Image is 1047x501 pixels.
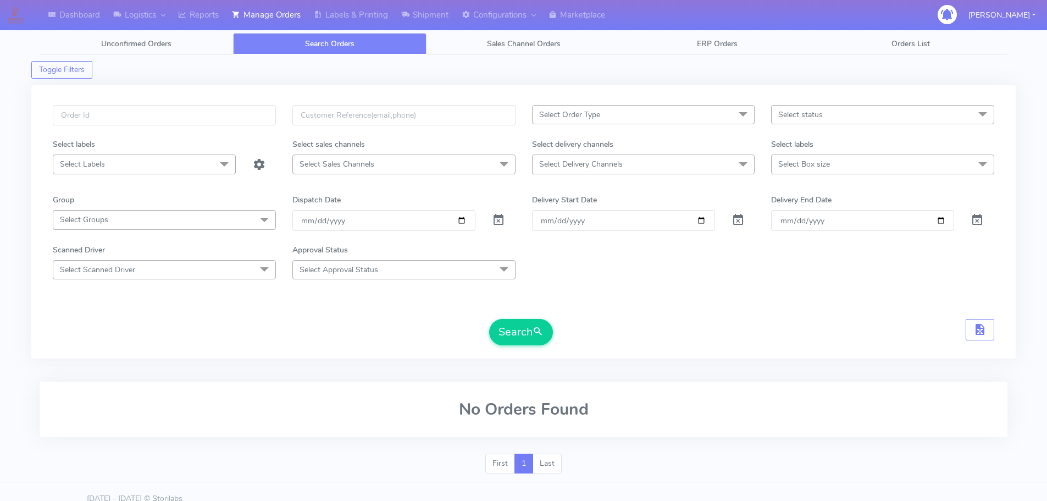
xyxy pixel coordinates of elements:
[300,159,374,169] span: Select Sales Channels
[489,319,553,345] button: Search
[771,194,832,206] label: Delivery End Date
[53,105,276,125] input: Order Id
[532,194,597,206] label: Delivery Start Date
[53,194,74,206] label: Group
[31,61,92,79] button: Toggle Filters
[487,38,561,49] span: Sales Channel Orders
[891,38,930,49] span: Orders List
[539,109,600,120] span: Select Order Type
[292,244,348,256] label: Approval Status
[53,244,105,256] label: Scanned Driver
[305,38,354,49] span: Search Orders
[697,38,738,49] span: ERP Orders
[778,159,830,169] span: Select Box size
[300,265,378,275] span: Select Approval Status
[60,159,105,169] span: Select Labels
[778,109,823,120] span: Select status
[771,139,813,150] label: Select labels
[532,139,613,150] label: Select delivery channels
[60,214,108,225] span: Select Groups
[514,454,533,474] a: 1
[40,33,1007,54] ul: Tabs
[292,105,516,125] input: Customer Reference(email,phone)
[53,139,95,150] label: Select labels
[292,139,365,150] label: Select sales channels
[53,400,994,419] h2: No Orders Found
[292,194,341,206] label: Dispatch Date
[101,38,171,49] span: Unconfirmed Orders
[60,265,135,275] span: Select Scanned Driver
[960,4,1044,26] button: [PERSON_NAME]
[539,159,623,169] span: Select Delivery Channels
